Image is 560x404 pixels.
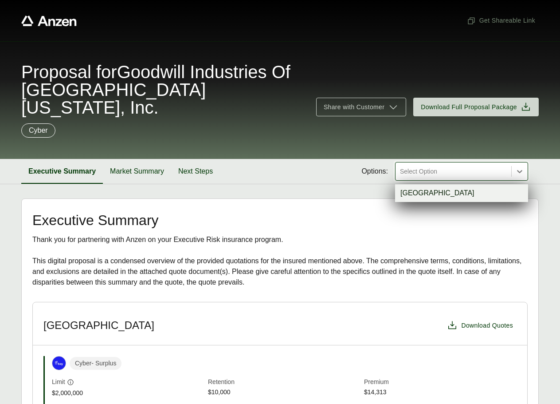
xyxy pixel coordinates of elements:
h2: Executive Summary [32,213,528,227]
button: Download Quotes [443,317,517,334]
button: Market Summary [103,159,171,184]
span: Download Quotes [461,321,513,330]
a: Anzen website [21,16,77,26]
span: $14,313 [364,388,517,398]
span: Options: [361,166,388,177]
button: Executive Summary [21,159,103,184]
img: At-Bay [52,356,66,370]
button: Share with Customer [316,98,406,116]
div: Thank you for partnering with Anzen on your Executive Risk insurance program. This digital propos... [32,234,528,288]
span: Proposal for Goodwill Industries Of [GEOGRAPHIC_DATA][US_STATE], Inc. [21,63,305,116]
span: $10,000 [208,388,360,398]
span: Premium [364,377,517,388]
span: Share with Customer [324,103,384,112]
button: Download Full Proposal Package [413,98,539,116]
span: Cyber - Surplus [70,357,121,370]
span: Retention [208,377,360,388]
span: Get Shareable Link [467,16,535,25]
p: Cyber [29,125,48,136]
div: [GEOGRAPHIC_DATA] [395,184,528,202]
h3: [GEOGRAPHIC_DATA] [43,319,154,332]
span: Limit [52,377,65,387]
span: $2,000,000 [52,388,204,398]
button: Next Steps [171,159,220,184]
span: Download Full Proposal Package [421,103,517,112]
button: Get Shareable Link [463,12,539,29]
